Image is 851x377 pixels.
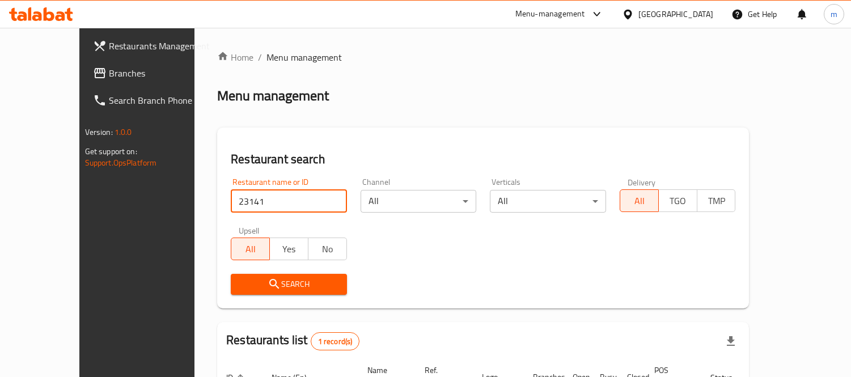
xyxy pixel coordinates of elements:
span: All [625,193,654,209]
button: Yes [269,238,308,260]
button: All [620,189,659,212]
a: Branches [84,60,222,87]
span: Yes [274,241,304,257]
a: Search Branch Phone [84,87,222,114]
button: TMP [697,189,736,212]
div: Total records count [311,332,360,350]
a: Restaurants Management [84,32,222,60]
button: All [231,238,270,260]
div: [GEOGRAPHIC_DATA] [638,8,713,20]
a: Home [217,50,253,64]
h2: Restaurant search [231,151,735,168]
div: Export file [717,328,744,355]
span: TGO [663,193,693,209]
span: All [236,241,265,257]
span: 1 record(s) [311,336,359,347]
h2: Menu management [217,87,329,105]
nav: breadcrumb [217,50,749,64]
span: Search Branch Phone [109,94,213,107]
span: Menu management [266,50,342,64]
h2: Restaurants list [226,332,359,350]
span: TMP [702,193,731,209]
li: / [258,50,262,64]
span: No [313,241,342,257]
div: All [361,190,477,213]
span: 1.0.0 [115,125,132,139]
span: Version: [85,125,113,139]
button: TGO [658,189,697,212]
button: Search [231,274,347,295]
button: No [308,238,347,260]
input: Search for restaurant name or ID.. [231,190,347,213]
div: All [490,190,606,213]
label: Delivery [628,178,656,186]
a: Support.OpsPlatform [85,155,157,170]
span: Get support on: [85,144,137,159]
label: Upsell [239,226,260,234]
span: m [831,8,837,20]
div: Menu-management [515,7,585,21]
span: Branches [109,66,213,80]
span: Search [240,277,338,291]
span: Restaurants Management [109,39,213,53]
